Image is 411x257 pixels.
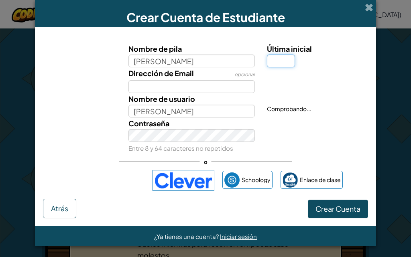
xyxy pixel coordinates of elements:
span: o [200,156,212,168]
img: schoology.png [224,172,240,188]
a: Iniciar sesión [220,233,257,240]
span: Contraseña [128,119,169,128]
span: opcional [234,71,255,77]
span: Dirección de Email [128,69,194,78]
font: Crear Cuenta de Estudiante [126,10,285,25]
span: Atrás [51,204,68,213]
span: Última inicial [267,44,312,53]
span: Comprobando... [267,105,311,112]
img: clever-logo-blue.png [153,170,214,191]
font: Schoology [242,176,271,183]
font: Enlace de clase [300,176,341,183]
span: Nombre de usuario [128,94,195,103]
small: Entre 8 y 64 caracteres no repetidos [128,144,233,152]
font: ¿Ya tienes una cuenta? [154,233,219,240]
button: Atrás [43,199,76,218]
img: classlink-logo-small.png [283,172,298,188]
iframe: Botón de acceso con Google [64,172,149,189]
span: Crear Cuenta [315,204,360,213]
button: Crear Cuenta [308,200,368,218]
span: Nombre de pila [128,44,182,53]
